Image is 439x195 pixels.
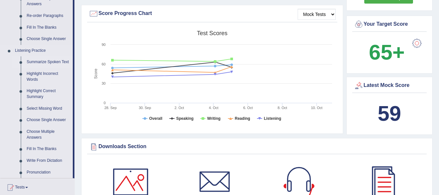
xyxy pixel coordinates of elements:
[354,20,425,29] div: Your Target Score
[24,114,73,126] a: Choose Single Answer
[24,22,73,34] a: Fill In The Blanks
[24,10,73,22] a: Re-order Paragraphs
[354,81,425,91] div: Latest Mock Score
[235,116,250,121] tspan: Reading
[24,103,73,115] a: Select Missing Word
[102,81,106,85] text: 30
[209,106,218,110] tspan: 4. Oct
[12,45,73,57] a: Listening Practice
[264,116,281,121] tspan: Listening
[278,106,287,110] tspan: 8. Oct
[378,102,401,125] b: 59
[24,85,73,103] a: Highlight Correct Summary
[104,106,117,110] tspan: 28. Sep
[89,142,425,152] div: Downloads Section
[311,106,322,110] tspan: 10. Oct
[24,143,73,155] a: Fill In The Blanks
[102,43,106,47] text: 90
[149,116,162,121] tspan: Overall
[102,62,106,66] text: 60
[369,40,405,64] b: 65+
[24,68,73,85] a: Highlight Incorrect Words
[24,167,73,178] a: Pronunciation
[197,30,227,36] tspan: Test scores
[207,116,220,121] tspan: Writing
[176,116,193,121] tspan: Speaking
[24,56,73,68] a: Summarize Spoken Text
[243,106,252,110] tspan: 6. Oct
[94,69,98,79] tspan: Score
[139,106,151,110] tspan: 30. Sep
[24,155,73,167] a: Write From Dictation
[24,126,73,143] a: Choose Multiple Answers
[0,178,74,195] a: Tests
[89,9,336,19] div: Score Progress Chart
[24,33,73,45] a: Choose Single Answer
[174,106,184,110] tspan: 2. Oct
[104,101,106,105] text: 0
